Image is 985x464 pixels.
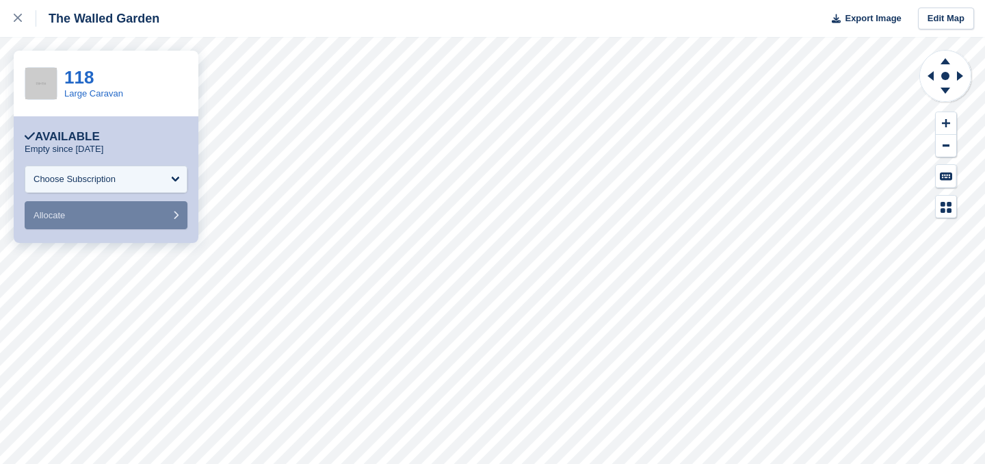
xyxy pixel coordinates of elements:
[34,210,65,220] span: Allocate
[34,172,116,186] div: Choose Subscription
[936,135,956,157] button: Zoom Out
[936,112,956,135] button: Zoom In
[845,12,901,25] span: Export Image
[64,88,123,99] a: Large Caravan
[824,8,902,30] button: Export Image
[936,196,956,218] button: Map Legend
[36,10,159,27] div: The Walled Garden
[25,201,187,229] button: Allocate
[25,68,57,99] img: 256x256-placeholder-a091544baa16b46aadf0b611073c37e8ed6a367829ab441c3b0103e7cf8a5b1b.png
[64,67,94,88] a: 118
[936,165,956,188] button: Keyboard Shortcuts
[25,130,100,144] div: Available
[25,144,103,155] p: Empty since [DATE]
[918,8,974,30] a: Edit Map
